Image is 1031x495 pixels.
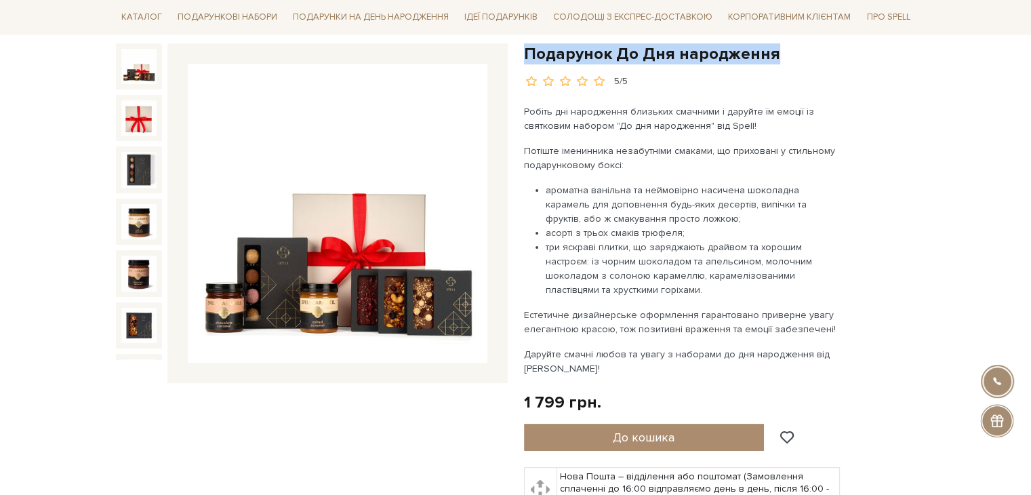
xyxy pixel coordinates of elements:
img: Подарунок До Дня народження [121,308,157,343]
span: Каталог [116,7,167,28]
a: Солодощі з експрес-доставкою [548,5,718,28]
p: Естетичне дизайнерське оформлення гарантовано приверне увагу елегантною красою, тож позитивні вра... [524,308,842,336]
p: Потіште іменинника незабутніми смаками, що приховані у стильному подарунковому боксі: [524,144,842,172]
h1: Подарунок До Дня народження [524,43,916,64]
img: Подарунок До Дня народження [121,100,157,136]
img: Подарунок До Дня народження [188,64,487,363]
img: Подарунок До Дня народження [121,204,157,239]
span: Подарунки на День народження [287,7,454,28]
li: ароматна ванільна та неймовірно насичена шоколадна карамель для доповнення будь-яких десертів, ви... [546,183,842,226]
a: Корпоративним клієнтам [723,5,856,28]
div: 1 799 грн. [524,392,601,413]
p: Робіть дні народження близьких смачними і даруйте їм емоції із святковим набором "До дня народжен... [524,104,842,133]
button: До кошика [524,424,765,451]
span: Ідеї подарунків [459,7,543,28]
span: Подарункові набори [172,7,283,28]
li: три яскраві плитки, що заряджають драйвом та хорошим настроєм: із чорним шоколадом та апельсином,... [546,240,842,297]
span: Про Spell [861,7,915,28]
img: Подарунок До Дня народження [121,49,157,84]
img: Подарунок До Дня народження [121,152,157,187]
p: Даруйте смачні любов та увагу з наборами до дня народження від [PERSON_NAME]! [524,347,842,376]
img: Подарунок До Дня народження [121,359,157,395]
div: 5/5 [614,75,628,88]
li: асорті з трьох смаків трюфеля; [546,226,842,240]
img: Подарунок До Дня народження [121,256,157,291]
span: До кошика [613,430,674,445]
